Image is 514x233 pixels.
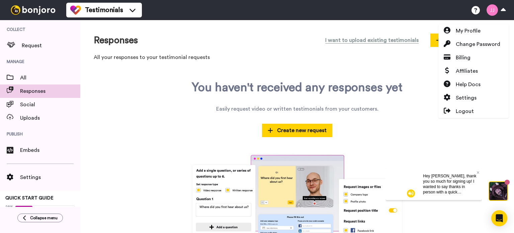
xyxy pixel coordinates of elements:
[491,210,507,226] div: Open Intercom Messenger
[94,35,138,46] h1: Responses
[438,105,509,118] a: Logout
[70,5,81,15] img: tm-color.svg
[262,124,332,137] button: Create new request
[436,36,495,44] span: Create new request
[5,196,54,200] span: QUICK START GUIDE
[456,54,470,62] span: Billing
[456,67,478,75] span: Affiliates
[20,101,80,109] span: Social
[438,51,509,64] a: Billing
[456,94,477,102] span: Settings
[85,5,123,15] span: Testimonials
[20,87,80,95] span: Responses
[22,42,80,50] span: Request
[5,204,14,210] span: 28%
[456,107,474,115] span: Logout
[192,81,403,94] div: You haven't received any responses yet
[320,34,424,47] button: I want to upload existing testimonials
[438,78,509,91] a: Help Docs
[438,91,509,105] a: Settings
[17,214,63,222] button: Collapse menu
[456,27,481,35] span: My Profile
[438,38,509,51] a: Change Password
[20,173,80,181] span: Settings
[1,1,19,19] img: c638375f-eacb-431c-9714-bd8d08f708a7-1584310529.jpg
[37,6,91,75] span: Hey [PERSON_NAME], thank you so much for signing up! I wanted to say thanks in person with a quic...
[268,126,327,134] span: Create new request
[20,146,80,154] span: Embeds
[21,21,29,30] img: mute-white.svg
[30,215,58,221] span: Collapse menu
[456,40,500,48] span: Change Password
[8,5,58,15] img: bj-logo-header-white.svg
[438,64,509,78] a: Affiliates
[20,114,80,122] span: Uploads
[430,34,501,47] button: Create new request
[20,74,80,82] span: All
[216,105,378,113] div: Easily request video or written testimonials from your customers.
[94,54,501,61] p: All your responses to your testimonial requests
[456,80,481,89] span: Help Docs
[438,24,509,38] a: My Profile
